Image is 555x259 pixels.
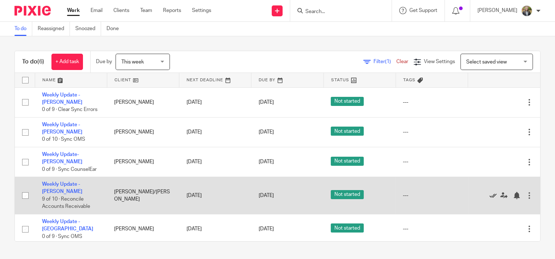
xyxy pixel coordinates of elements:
a: Mark as done [489,192,500,199]
a: Reassigned [38,22,70,36]
a: Clear [396,59,408,64]
span: This week [121,59,144,65]
a: Settings [192,7,211,14]
span: Not started [331,190,364,199]
span: [DATE] [259,193,274,198]
td: [DATE] [179,147,251,177]
span: [DATE] [259,129,274,135]
span: 0 of 9 · Clear Sync Errors [42,107,97,112]
td: [DATE] [179,87,251,117]
td: [PERSON_NAME]/[PERSON_NAME] [107,177,179,214]
td: [PERSON_NAME] [107,87,179,117]
span: Get Support [409,8,437,13]
a: Snoozed [75,22,101,36]
img: image.jpg [521,5,533,17]
a: Weekly Update- [PERSON_NAME] [42,152,82,164]
a: To do [14,22,32,36]
td: [DATE] [179,214,251,244]
span: (6) [37,59,44,65]
a: Weekly Update - [PERSON_NAME] [42,182,82,194]
a: Email [91,7,103,14]
span: Not started [331,157,364,166]
span: Not started [331,97,364,106]
div: --- [403,225,460,233]
span: Select saved view [466,59,507,65]
h1: To do [22,58,44,66]
span: 0 of 9 · Sync OMS [42,234,82,239]
td: [DATE] [179,177,251,214]
span: 9 of 10 · Reconcile Accounts Receivable [42,197,90,209]
span: Tags [403,78,416,82]
a: + Add task [51,54,83,70]
td: [DATE] [179,117,251,147]
a: Weekly Update - [PERSON_NAME] [42,92,82,105]
a: Weekly Update - [GEOGRAPHIC_DATA] [42,219,93,231]
span: 0 of 9 · Sync CounselEar [42,167,97,172]
a: Work [67,7,80,14]
div: --- [403,158,460,165]
span: Not started [331,127,364,136]
span: Not started [331,223,364,233]
input: Search [305,9,370,15]
div: --- [403,128,460,136]
span: [DATE] [259,100,274,105]
a: Team [140,7,152,14]
a: Weekly Update - [PERSON_NAME] [42,122,82,135]
a: Done [107,22,124,36]
span: [DATE] [259,159,274,164]
span: [DATE] [259,226,274,231]
a: Reports [163,7,181,14]
div: --- [403,192,460,199]
span: View Settings [424,59,455,64]
span: 0 of 10 · Sync OMS [42,137,85,142]
a: Clients [113,7,129,14]
td: [PERSON_NAME] [107,147,179,177]
span: (1) [385,59,391,64]
p: Due by [96,58,112,65]
p: [PERSON_NAME] [477,7,517,14]
td: [PERSON_NAME] [107,214,179,244]
td: [PERSON_NAME] [107,117,179,147]
img: Pixie [14,6,51,16]
div: --- [403,99,460,106]
span: Filter [374,59,396,64]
